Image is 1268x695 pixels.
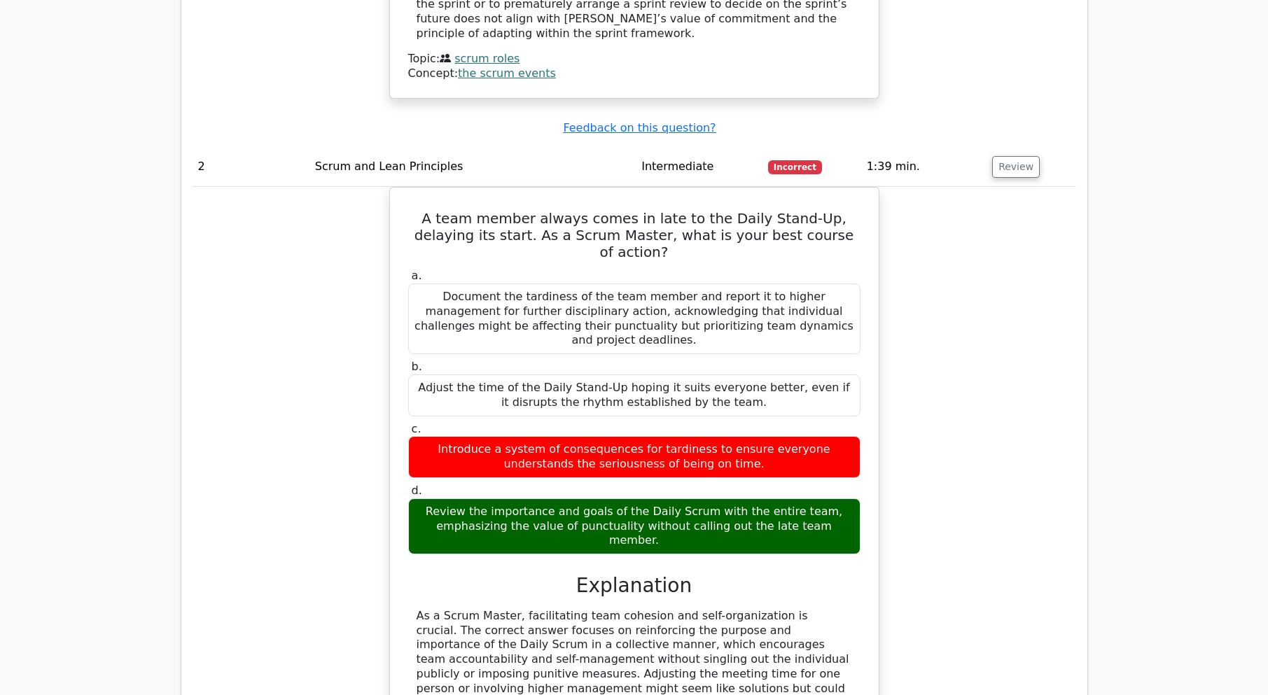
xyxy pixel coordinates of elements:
[992,156,1040,178] button: Review
[861,147,987,187] td: 1:39 min.
[768,160,822,174] span: Incorrect
[408,436,861,478] div: Introduce a system of consequences for tardiness to ensure everyone understands the seriousness o...
[407,210,862,260] h5: A team member always comes in late to the Daily Stand-Up, delaying its start. As a Scrum Master, ...
[412,484,422,497] span: d.
[412,422,421,435] span: c.
[408,283,861,354] div: Document the tardiness of the team member and report it to higher management for further discipli...
[458,66,556,80] a: the scrum events
[412,269,422,282] span: a.
[417,574,852,598] h3: Explanation
[408,498,861,554] div: Review the importance and goals of the Daily Scrum with the entire team, emphasizing the value of...
[408,52,861,66] div: Topic:
[408,374,861,416] div: Adjust the time of the Daily Stand-Up hoping it suits everyone better, even if it disrupts the rh...
[412,360,422,373] span: b.
[636,147,762,187] td: Intermediate
[193,147,309,187] td: 2
[309,147,636,187] td: Scrum and Lean Principles
[408,66,861,81] div: Concept:
[454,52,520,65] a: scrum roles
[563,121,716,134] a: Feedback on this question?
